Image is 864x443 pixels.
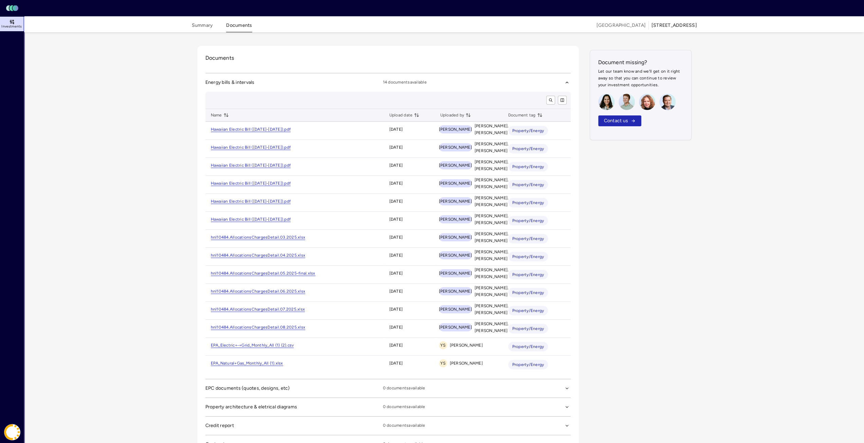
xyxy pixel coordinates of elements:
[475,230,509,244] span: [PERSON_NAME].[PERSON_NAME]
[192,22,213,32] button: Summary
[537,112,543,118] button: toggle sorting
[475,213,509,226] span: [PERSON_NAME].[PERSON_NAME]
[211,217,291,222] a: Hawaiian Electric Bill ([DATE]-[DATE]).pdf
[512,307,544,314] span: Property/Energy
[205,73,571,92] button: Energy bills & intervals14 documentsavailable
[223,112,229,118] button: toggle sorting
[439,359,447,367] span: YS
[211,145,291,150] a: Hawaiian Electric Bill ([DATE]-[DATE]).pdf
[512,343,544,350] span: Property/Energy
[439,197,472,205] span: [PERSON_NAME]
[384,194,435,212] td: [DATE]
[475,248,509,262] span: [PERSON_NAME].[PERSON_NAME]
[384,176,435,194] td: [DATE]
[475,159,509,172] span: [PERSON_NAME].[PERSON_NAME]
[558,96,567,105] button: show/hide columns
[384,320,435,338] td: [DATE]
[211,112,229,118] span: Name
[439,287,472,295] span: [PERSON_NAME]
[384,158,435,176] td: [DATE]
[439,269,472,277] span: [PERSON_NAME]
[475,302,509,316] span: [PERSON_NAME].[PERSON_NAME]
[384,338,435,356] td: [DATE]
[475,123,509,136] span: [PERSON_NAME].[PERSON_NAME]
[439,215,472,223] span: [PERSON_NAME]
[384,284,435,302] td: [DATE]
[439,341,447,349] span: YS
[211,253,306,258] a: hnl10484.AllocationsChargesDetail.04.2025.xlsx
[384,122,435,140] td: [DATE]
[4,424,20,440] img: Coast Energy
[211,235,306,240] a: hnl10484.AllocationsChargesDetail.03.2025.xlsx
[384,266,435,284] td: [DATE]
[475,320,509,334] span: [PERSON_NAME].[PERSON_NAME]
[205,398,571,416] button: Property architecture & eletrical diagrams0 documentsavailable
[512,217,544,224] span: Property/Energy
[192,18,252,32] div: tabs
[383,79,560,86] span: 14 documents available
[211,343,294,348] a: EPA_Electric+-+Grid_Monthly_All (1) (2).csv
[512,127,544,134] span: Property/Energy
[211,271,315,276] a: hnl10484.AllocationsChargesDetail.05.2025-final.xlsx
[475,284,509,298] span: [PERSON_NAME].[PERSON_NAME]
[211,289,306,294] a: hnl10484.AllocationsChargesDetail.06.2025.xlsx
[475,141,509,154] span: [PERSON_NAME].[PERSON_NAME]
[205,79,383,86] span: Energy bills & intervals
[512,271,544,278] span: Property/Energy
[439,323,472,331] span: [PERSON_NAME]
[383,403,560,411] span: 0 documents available
[512,289,544,296] span: Property/Energy
[205,385,383,392] span: EPC documents (quotes, designs, etc)
[598,58,683,68] h2: Document missing?
[384,248,435,266] td: [DATE]
[211,163,291,168] a: Hawaiian Electric Bill ([DATE]-[DATE]).pdf
[211,199,291,204] a: Hawaiian Electric Bill ([DATE]-[DATE]).pdf
[512,181,544,188] span: Property/Energy
[389,112,420,118] span: Upload date
[384,140,435,158] td: [DATE]
[512,235,544,242] span: Property/Energy
[512,163,544,170] span: Property/Energy
[414,112,419,118] button: toggle sorting
[384,356,435,373] td: [DATE]
[439,161,472,169] span: [PERSON_NAME]
[450,342,483,349] span: [PERSON_NAME]
[439,305,472,313] span: [PERSON_NAME]
[384,212,435,230] td: [DATE]
[211,307,305,312] a: hnl10484.AllocationsChargesDetail.07.2025.xlsx
[384,230,435,248] td: [DATE]
[512,361,544,368] span: Property/Energy
[205,54,571,62] h2: Documents
[439,125,472,133] span: [PERSON_NAME]
[508,112,543,118] span: Document tag
[475,195,509,208] span: [PERSON_NAME].[PERSON_NAME]
[205,417,571,435] button: Credit report0 documentsavailable
[512,253,544,260] span: Property/Energy
[596,22,646,29] span: [GEOGRAPHIC_DATA]
[439,233,472,241] span: [PERSON_NAME]
[450,360,483,367] span: [PERSON_NAME]
[475,266,509,280] span: [PERSON_NAME].[PERSON_NAME]
[205,422,383,429] span: Credit report
[546,96,555,105] button: toggle search
[205,379,571,398] button: EPC documents (quotes, designs, etc)0 documentsavailable
[440,112,471,118] span: Uploaded by
[598,115,642,126] button: Contact us
[439,179,472,187] span: [PERSON_NAME]
[439,143,472,151] span: [PERSON_NAME]
[512,199,544,206] span: Property/Energy
[512,145,544,152] span: Property/Energy
[226,22,252,32] button: Documents
[1,24,22,29] span: Investments
[383,422,560,429] span: 0 documents available
[465,112,471,118] button: toggle sorting
[475,177,509,190] span: [PERSON_NAME].[PERSON_NAME]
[604,117,628,125] span: Contact us
[383,385,560,392] span: 0 documents available
[598,68,683,88] p: Let our team know and we’ll get on it right away so that you can continue to review your investme...
[205,403,383,411] span: Property architecture & eletrical diagrams
[651,22,697,29] div: [STREET_ADDRESS]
